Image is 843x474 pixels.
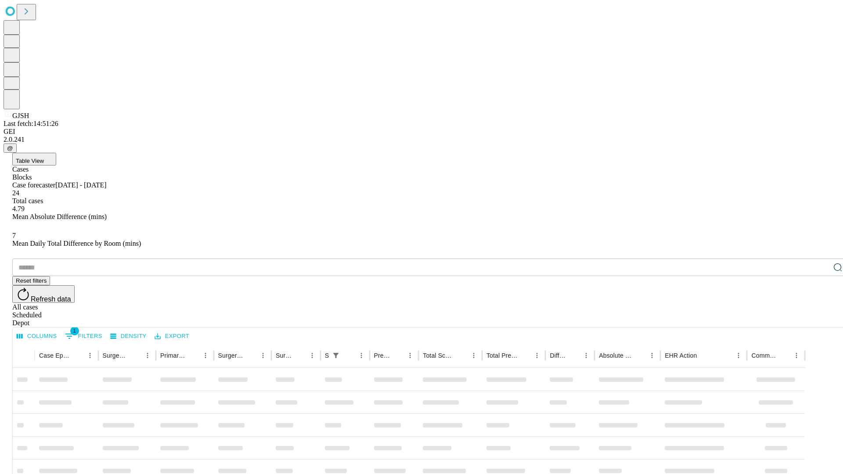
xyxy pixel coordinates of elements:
button: Export [152,330,191,343]
button: Menu [790,349,803,362]
span: Mean Absolute Difference (mins) [12,213,107,220]
div: 1 active filter [330,349,342,362]
div: Surgery Date [276,352,293,359]
div: Predicted In Room Duration [374,352,391,359]
div: Scheduled In Room Duration [325,352,329,359]
span: Last fetch: 14:51:26 [4,120,58,127]
span: 4.79 [12,205,25,212]
div: Surgeon Name [103,352,128,359]
button: Menu [732,349,745,362]
button: Sort [778,349,790,362]
button: Menu [404,349,416,362]
button: Menu [84,349,96,362]
button: Sort [72,349,84,362]
button: Sort [568,349,580,362]
button: Sort [294,349,306,362]
button: Sort [187,349,199,362]
div: Primary Service [160,352,186,359]
button: Table View [12,153,56,165]
span: [DATE] - [DATE] [55,181,106,189]
button: Sort [634,349,646,362]
button: Reset filters [12,276,50,285]
button: Density [108,330,149,343]
span: @ [7,145,13,151]
div: Total Scheduled Duration [423,352,454,359]
span: 24 [12,189,19,197]
span: GJSH [12,112,29,119]
button: Menu [257,349,269,362]
button: Menu [646,349,658,362]
button: Menu [141,349,154,362]
span: Mean Daily Total Difference by Room (mins) [12,240,141,247]
div: Total Predicted Duration [486,352,518,359]
button: Menu [355,349,367,362]
span: 1 [70,327,79,335]
button: Sort [129,349,141,362]
button: Show filters [330,349,342,362]
button: Menu [531,349,543,362]
button: Sort [698,349,710,362]
span: Case forecaster [12,181,55,189]
span: Table View [16,158,44,164]
div: 2.0.241 [4,136,839,144]
button: Sort [455,349,468,362]
button: Select columns [14,330,59,343]
span: 7 [12,232,16,239]
div: EHR Action [665,352,697,359]
button: Show filters [63,329,104,343]
div: Absolute Difference [599,352,633,359]
button: Menu [199,349,212,362]
button: Menu [468,349,480,362]
button: Refresh data [12,285,75,303]
button: Sort [245,349,257,362]
button: Sort [392,349,404,362]
button: Menu [580,349,592,362]
span: Reset filters [16,277,47,284]
button: @ [4,144,17,153]
div: Comments [751,352,777,359]
div: GEI [4,128,839,136]
div: Case Epic Id [39,352,71,359]
span: Refresh data [31,295,71,303]
button: Sort [519,349,531,362]
button: Sort [343,349,355,362]
span: Total cases [12,197,43,205]
button: Menu [306,349,318,362]
div: Surgery Name [218,352,244,359]
div: Difference [550,352,567,359]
